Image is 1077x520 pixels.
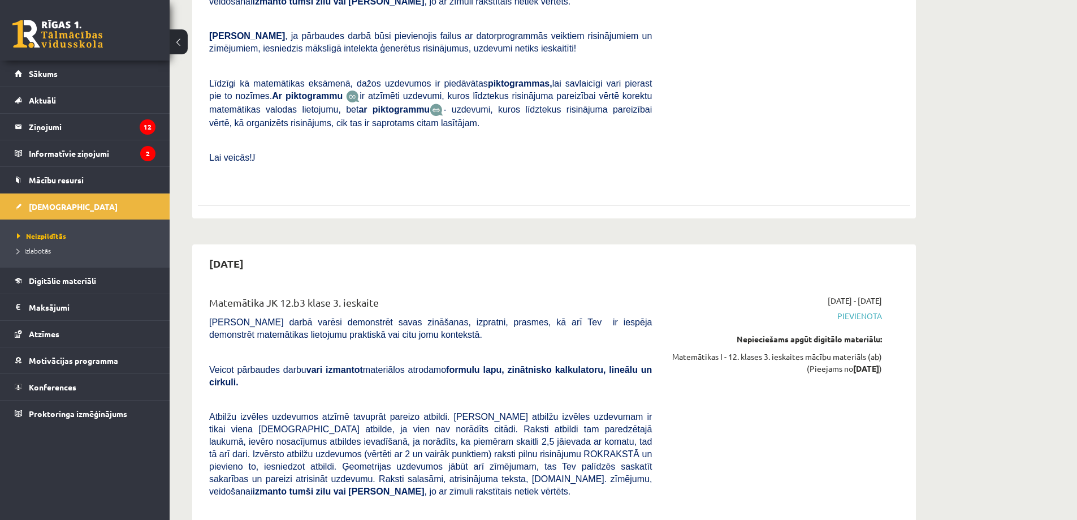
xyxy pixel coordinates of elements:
a: [DEMOGRAPHIC_DATA] [15,194,155,220]
a: Digitālie materiāli [15,268,155,294]
span: Līdzīgi kā matemātikas eksāmenā, dažos uzdevumos ir piedāvātas lai savlaicīgi vari pierast pie to... [209,79,652,101]
div: Matemātika JK 12.b3 klase 3. ieskaite [209,295,652,316]
span: Mācību resursi [29,175,84,185]
span: Proktoringa izmēģinājums [29,409,127,419]
i: 12 [140,119,155,135]
div: Nepieciešams apgūt digitālo materiālu: [669,333,882,345]
a: Izlabotās [17,246,158,256]
span: Motivācijas programma [29,355,118,366]
h2: [DATE] [198,250,255,277]
a: Ziņojumi12 [15,114,155,140]
b: ar piktogrammu [358,105,430,114]
strong: [DATE] [853,363,879,373]
a: Proktoringa izmēģinājums [15,401,155,427]
span: Lai veicās! [209,153,252,162]
a: Sākums [15,61,155,87]
span: ir atzīmēti uzdevumi, kuros līdztekus risinājuma pareizībai vērtē korektu matemātikas valodas lie... [209,91,652,114]
span: [PERSON_NAME] [209,31,285,41]
span: [DEMOGRAPHIC_DATA] [29,201,118,212]
span: , ja pārbaudes darbā būsi pievienojis failus ar datorprogrammās veiktiem risinājumiem un zīmējumi... [209,31,652,53]
a: Informatīvie ziņojumi2 [15,140,155,166]
span: [PERSON_NAME] darbā varēsi demonstrēt savas zināšanas, izpratni, prasmes, kā arī Tev ir iespēja d... [209,317,652,339]
b: tumši zilu vai [PERSON_NAME] [289,487,424,496]
span: Veicot pārbaudes darbu materiālos atrodamo [209,365,652,387]
a: Rīgas 1. Tālmācības vidusskola [12,20,103,48]
span: Atbilžu izvēles uzdevumos atzīmē tavuprāt pareizo atbildi. [PERSON_NAME] atbilžu izvēles uzdevuma... [209,412,652,496]
a: Atzīmes [15,321,155,347]
i: 2 [140,146,155,161]
a: Mācību resursi [15,167,155,193]
b: formulu lapu, zinātnisko kalkulatoru, lineālu un cirkuli. [209,365,652,387]
a: Maksājumi [15,294,155,320]
img: wKvN42sLe3LLwAAAABJRU5ErkJggg== [430,104,443,117]
a: Konferences [15,374,155,400]
span: Sākums [29,68,58,79]
b: vari izmantot [306,365,363,375]
b: Ar piktogrammu [272,91,343,101]
span: [DATE] - [DATE] [828,295,882,307]
img: JfuEzvunn4EvwAAAAASUVORK5CYII= [346,90,360,103]
span: Digitālie materiāli [29,276,96,286]
a: Aktuāli [15,87,155,113]
legend: Ziņojumi [29,114,155,140]
b: izmanto [253,487,287,496]
legend: Maksājumi [29,294,155,320]
span: Konferences [29,382,76,392]
span: Izlabotās [17,246,51,255]
div: Matemātikas I - 12. klases 3. ieskaites mācību materiāls (ab) (Pieejams no ) [669,351,882,375]
span: Aktuāli [29,95,56,105]
a: Motivācijas programma [15,347,155,373]
b: piktogrammas, [488,79,552,88]
legend: Informatīvie ziņojumi [29,140,155,166]
span: Atzīmes [29,329,59,339]
a: Neizpildītās [17,231,158,241]
span: Pievienota [669,310,882,322]
span: Neizpildītās [17,231,66,240]
span: J [252,153,256,162]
